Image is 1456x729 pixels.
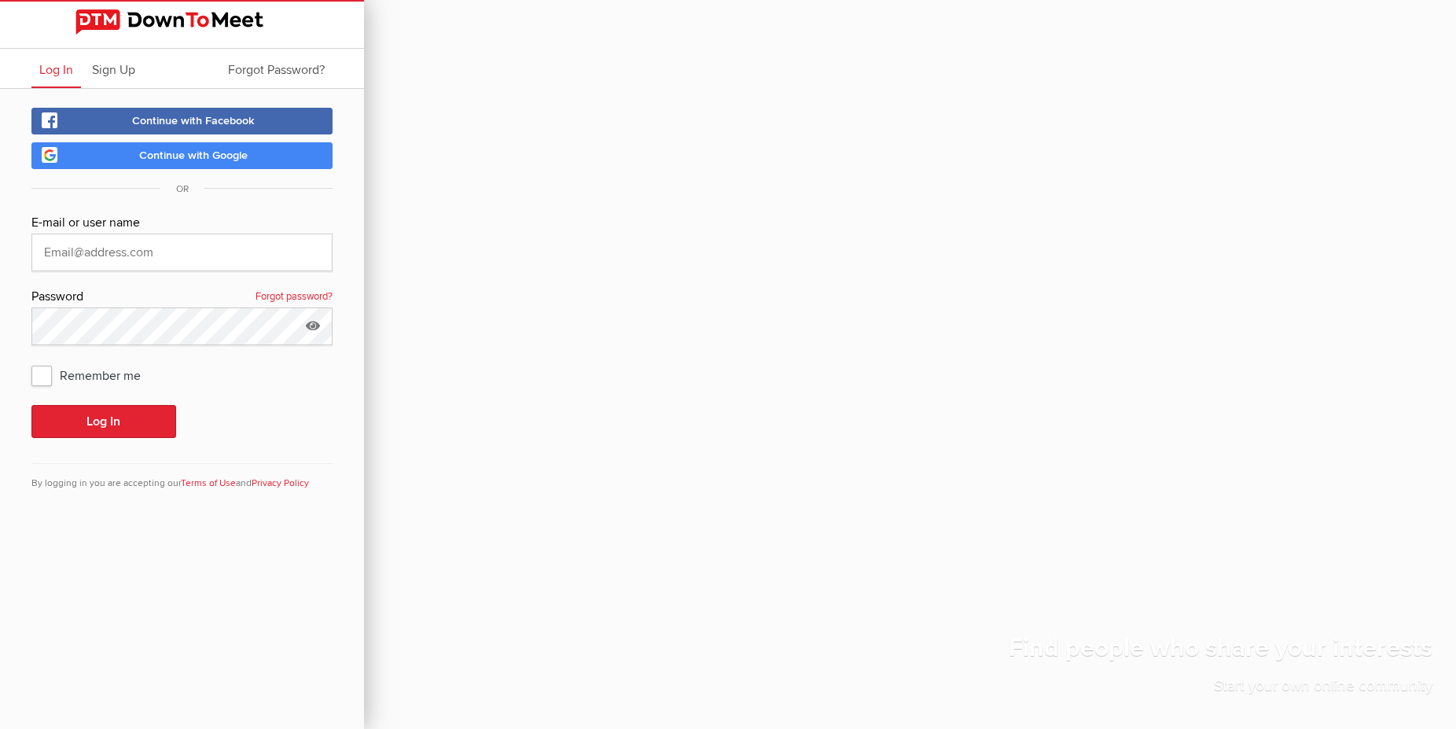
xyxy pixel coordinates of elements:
a: Privacy Policy [252,477,309,489]
span: Remember me [31,361,156,389]
div: E-mail or user name [31,213,333,234]
a: Forgot password? [256,287,333,307]
span: Sign Up [92,62,135,78]
a: Continue with Facebook [31,108,333,134]
p: Start your own online community [1009,675,1432,705]
h1: Find people who share your interests [1009,632,1432,675]
div: Password [31,287,333,307]
span: Continue with Facebook [132,114,255,127]
button: Log In [31,405,176,438]
span: OR [160,183,204,195]
input: Email@address.com [31,234,333,271]
a: Log In [31,49,81,88]
div: By logging in you are accepting our and [31,463,333,491]
span: Continue with Google [139,149,248,162]
a: Sign Up [84,49,143,88]
img: DownToMeet [75,9,289,35]
a: Forgot Password? [220,49,333,88]
span: Forgot Password? [228,62,325,78]
a: Continue with Google [31,142,333,169]
span: Log In [39,62,73,78]
a: Terms of Use [181,477,236,489]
